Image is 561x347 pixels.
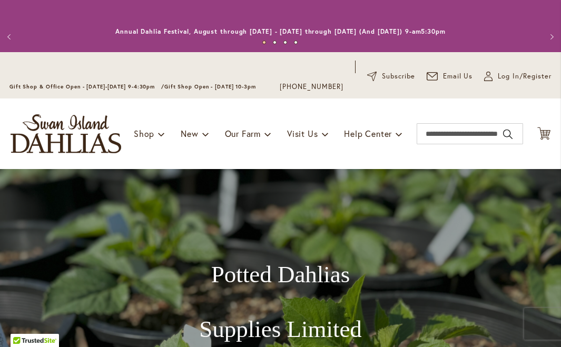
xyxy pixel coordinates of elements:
[484,71,552,82] a: Log In/Register
[11,114,121,153] a: store logo
[9,83,164,90] span: Gift Shop & Office Open - [DATE]-[DATE] 9-4:30pm /
[443,71,473,82] span: Email Us
[382,71,415,82] span: Subscribe
[181,128,198,139] span: New
[164,83,256,90] span: Gift Shop Open - [DATE] 10-3pm
[280,82,343,92] a: [PHONE_NUMBER]
[367,71,415,82] a: Subscribe
[294,41,298,44] button: 4 of 4
[115,27,446,35] a: Annual Dahlia Festival, August through [DATE] - [DATE] through [DATE] (And [DATE]) 9-am5:30pm
[283,41,287,44] button: 3 of 4
[287,128,318,139] span: Visit Us
[225,128,261,139] span: Our Farm
[262,41,266,44] button: 1 of 4
[498,71,552,82] span: Log In/Register
[427,71,473,82] a: Email Us
[540,26,561,47] button: Next
[344,128,392,139] span: Help Center
[273,41,277,44] button: 2 of 4
[134,128,154,139] span: Shop
[141,261,420,343] h1: Potted Dahlias Supplies Limited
